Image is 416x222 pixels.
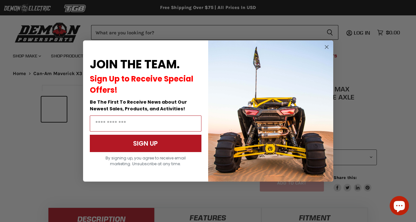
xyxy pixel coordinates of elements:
input: Email Address [90,115,201,132]
span: Sign Up to Receive Special Offers! [90,73,193,95]
span: JOIN THE TEAM. [90,56,180,73]
span: Be The First To Receive News about Our Newest Sales, Products, and Activities! [90,99,187,112]
img: a9095488-b6e7-41ba-879d-588abfab540b.jpeg [208,40,333,182]
button: SIGN UP [90,135,201,152]
button: Close dialog [323,43,331,51]
span: By signing up, you agree to receive email marketing. Unsubscribe at any time. [106,155,186,166]
inbox-online-store-chat: Shopify online store chat [388,196,411,217]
